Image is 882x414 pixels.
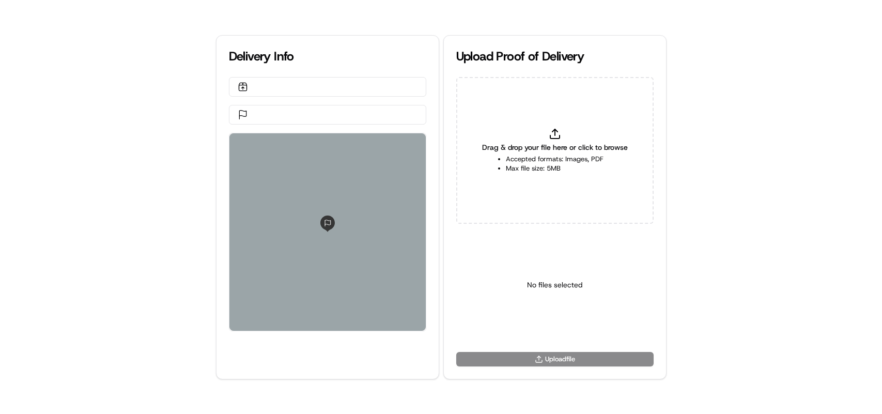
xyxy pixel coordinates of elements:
[527,280,582,290] p: No files selected
[506,164,604,173] li: Max file size: 5MB
[506,155,604,164] li: Accepted formats: Images, PDF
[456,48,654,65] div: Upload Proof of Delivery
[229,133,426,331] div: 0
[482,142,628,152] span: Drag & drop your file here or click to browse
[229,48,426,65] div: Delivery Info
